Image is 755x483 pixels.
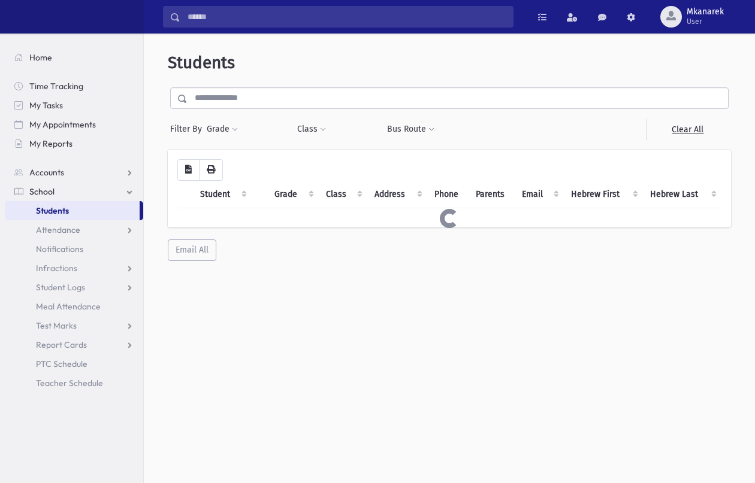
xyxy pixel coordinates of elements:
[5,335,143,354] a: Report Cards
[5,373,143,393] a: Teacher Schedule
[206,119,238,140] button: Grade
[515,181,564,208] th: Email
[367,181,427,208] th: Address
[170,123,206,135] span: Filter By
[687,7,724,17] span: Mkanarek
[36,378,103,388] span: Teacher Schedule
[267,181,319,208] th: Grade
[168,239,216,261] button: Email All
[469,181,515,208] th: Parents
[29,100,63,111] span: My Tasks
[5,316,143,335] a: Test Marks
[29,138,73,149] span: My Reports
[647,119,729,140] a: Clear All
[29,81,83,92] span: Time Tracking
[5,182,143,201] a: School
[5,297,143,316] a: Meal Attendance
[29,52,52,63] span: Home
[5,48,143,67] a: Home
[5,96,143,115] a: My Tasks
[36,359,87,369] span: PTC Schedule
[5,278,143,297] a: Student Logs
[193,181,252,208] th: Student
[36,320,77,331] span: Test Marks
[168,53,235,72] span: Students
[180,6,513,28] input: Search
[5,220,143,239] a: Attendance
[29,186,55,197] span: School
[5,354,143,373] a: PTC Schedule
[36,282,85,293] span: Student Logs
[29,119,96,130] span: My Appointments
[177,159,200,181] button: CSV
[564,181,643,208] th: Hebrew First
[36,339,87,350] span: Report Cards
[5,201,140,220] a: Students
[29,167,64,178] span: Accounts
[36,244,83,254] span: Notifications
[5,77,143,96] a: Time Tracking
[5,259,143,278] a: Infractions
[643,181,721,208] th: Hebrew Last
[5,134,143,153] a: My Reports
[297,119,327,140] button: Class
[5,163,143,182] a: Accounts
[36,224,80,235] span: Attendance
[36,263,77,274] span: Infractions
[427,181,469,208] th: Phone
[319,181,367,208] th: Class
[5,115,143,134] a: My Appointments
[36,301,101,312] span: Meal Attendance
[386,119,435,140] button: Bus Route
[687,17,724,26] span: User
[199,159,223,181] button: Print
[36,205,69,216] span: Students
[5,239,143,259] a: Notifications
